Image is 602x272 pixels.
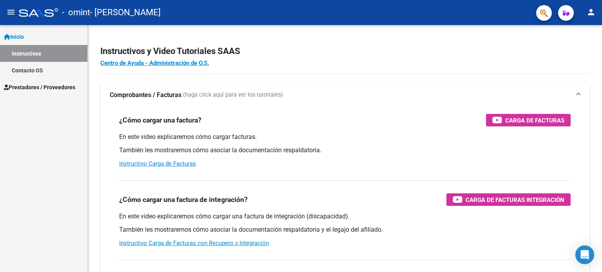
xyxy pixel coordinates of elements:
h3: ¿Cómo cargar una factura de integración? [119,194,248,205]
p: En este video explicaremos cómo cargar facturas. [119,133,571,141]
span: (haga click aquí para ver los tutoriales) [183,91,283,99]
p: También les mostraremos cómo asociar la documentación respaldatoria y el legajo del afiliado. [119,225,571,234]
span: Inicio [4,32,24,41]
button: Carga de Facturas Integración [446,193,571,206]
a: Instructivo Carga de Facturas [119,160,196,167]
mat-icon: menu [6,7,16,17]
span: - [PERSON_NAME] [90,4,161,21]
span: Carga de Facturas Integración [466,195,564,205]
mat-icon: person [586,7,596,17]
span: - omint [62,4,90,21]
span: Prestadores / Proveedores [4,83,75,92]
mat-expansion-panel-header: Comprobantes / Facturas (haga click aquí para ver los tutoriales) [100,83,589,108]
a: Centro de Ayuda - Administración de O.S. [100,59,209,67]
button: Carga de Facturas [486,114,571,126]
h3: ¿Cómo cargar una factura? [119,115,201,126]
a: Instructivo Carga de Facturas con Recupero x Integración [119,240,269,247]
p: También les mostraremos cómo asociar la documentación respaldatoria. [119,146,571,155]
div: Open Intercom Messenger [575,245,594,264]
span: Carga de Facturas [505,115,564,125]
h2: Instructivos y Video Tutoriales SAAS [100,44,589,59]
strong: Comprobantes / Facturas [110,91,181,99]
p: En este video explicaremos cómo cargar una factura de integración (discapacidad). [119,212,571,221]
